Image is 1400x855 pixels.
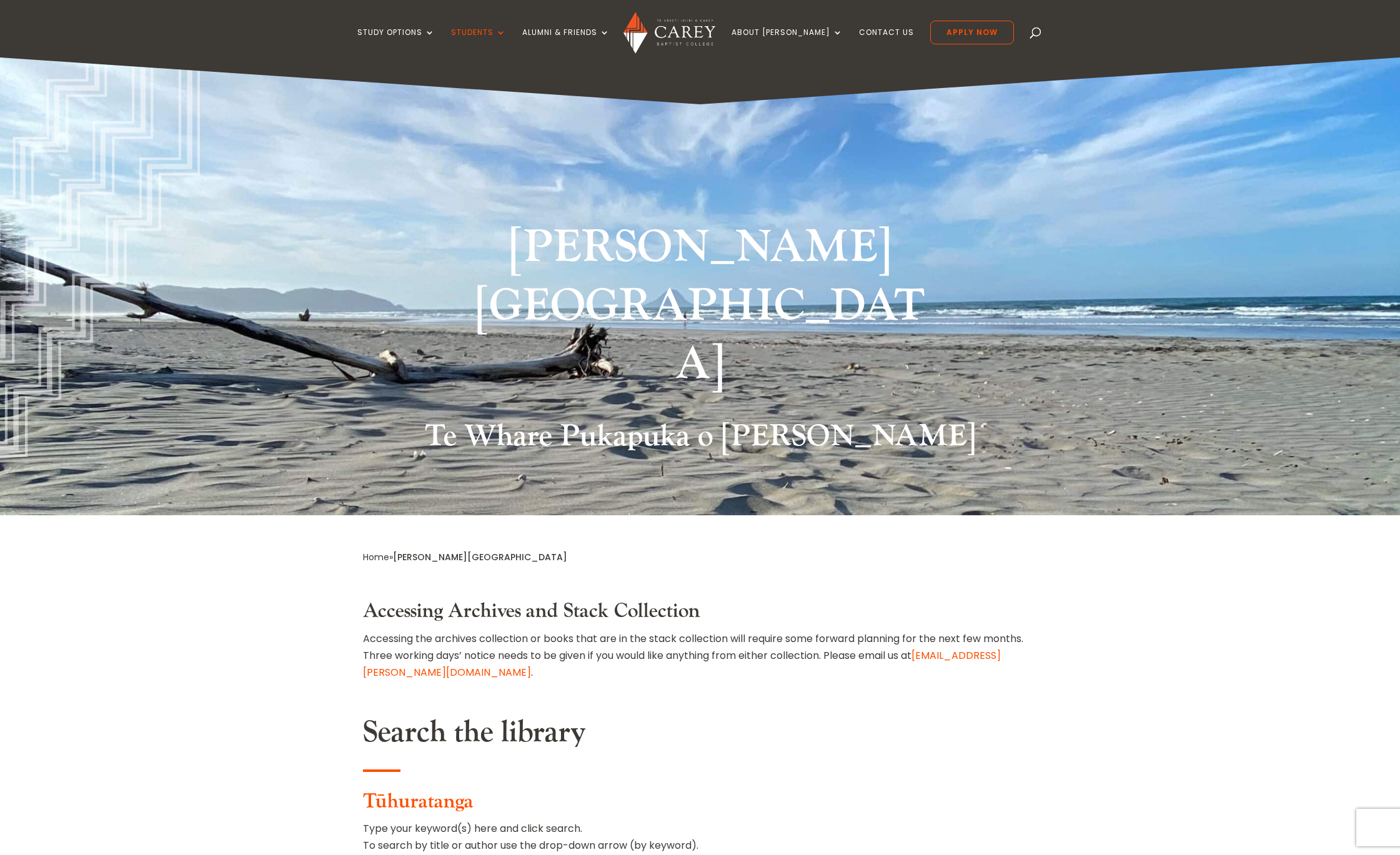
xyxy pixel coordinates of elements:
[623,12,715,54] img: Carey Baptist College
[363,551,389,563] a: Home
[363,600,1038,630] h3: Accessing Archives and Stack Collection
[363,630,1038,681] p: Accessing the archives collection or books that are in the stack collection will require some for...
[363,790,1038,820] h3: Tūhuratanga
[451,28,506,57] a: Students
[466,219,935,400] h1: [PERSON_NAME][GEOGRAPHIC_DATA]
[363,714,1038,757] h2: Search the library
[732,28,843,57] a: About [PERSON_NAME]
[393,551,567,563] span: [PERSON_NAME][GEOGRAPHIC_DATA]
[930,21,1014,44] a: Apply Now
[357,28,435,57] a: Study Options
[363,418,1038,461] h2: Te Whare Pukapuka o [PERSON_NAME]
[522,28,610,57] a: Alumni & Friends
[859,28,914,57] a: Contact Us
[363,551,567,563] span: »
